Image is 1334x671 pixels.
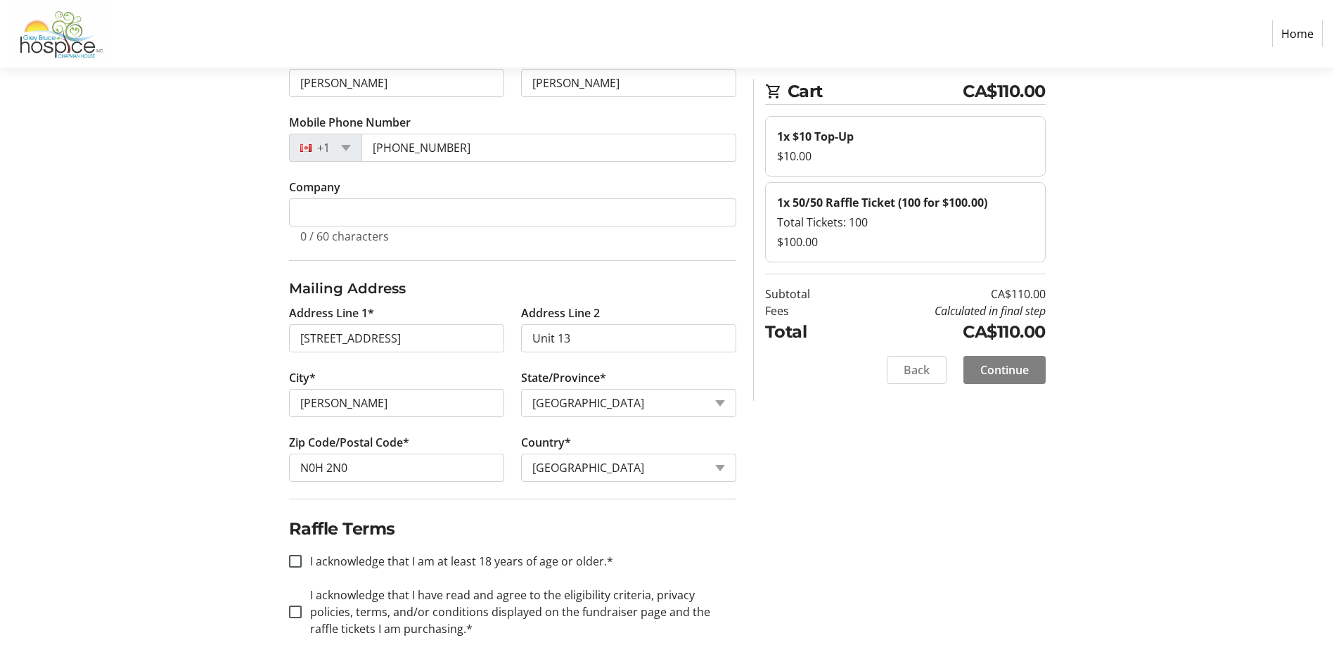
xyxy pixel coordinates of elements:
[788,79,963,104] span: Cart
[521,305,600,321] label: Address Line 2
[289,434,409,451] label: Zip Code/Postal Code*
[777,129,854,144] strong: 1x $10 Top-Up
[963,79,1046,104] span: CA$110.00
[289,114,411,131] label: Mobile Phone Number
[11,6,111,62] img: Grey Bruce Hospice's Logo
[846,319,1046,345] td: CA$110.00
[521,434,571,451] label: Country*
[289,389,504,417] input: City
[765,286,846,302] td: Subtotal
[289,516,736,542] h2: Raffle Terms
[980,362,1029,378] span: Continue
[302,587,736,637] label: I acknowledge that I have read and agree to the eligibility criteria, privacy policies, terms, an...
[289,179,340,196] label: Company
[777,214,1034,231] div: Total Tickets: 100
[963,356,1046,384] button: Continue
[289,454,504,482] input: Zip or Postal Code
[289,369,316,386] label: City*
[777,234,1034,250] div: $100.00
[765,302,846,319] td: Fees
[289,278,736,299] h3: Mailing Address
[887,356,947,384] button: Back
[289,305,374,321] label: Address Line 1*
[302,553,613,570] label: I acknowledge that I am at least 18 years of age or older.*
[777,148,1034,165] div: $10.00
[289,324,504,352] input: Address
[846,302,1046,319] td: Calculated in final step
[777,195,987,210] strong: 1x 50/50 Raffle Ticket (100 for $100.00)
[765,319,846,345] td: Total
[846,286,1046,302] td: CA$110.00
[300,229,389,244] tr-character-limit: 0 / 60 characters
[521,369,606,386] label: State/Province*
[904,362,930,378] span: Back
[361,134,736,162] input: (506) 234-5678
[1272,20,1323,47] a: Home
